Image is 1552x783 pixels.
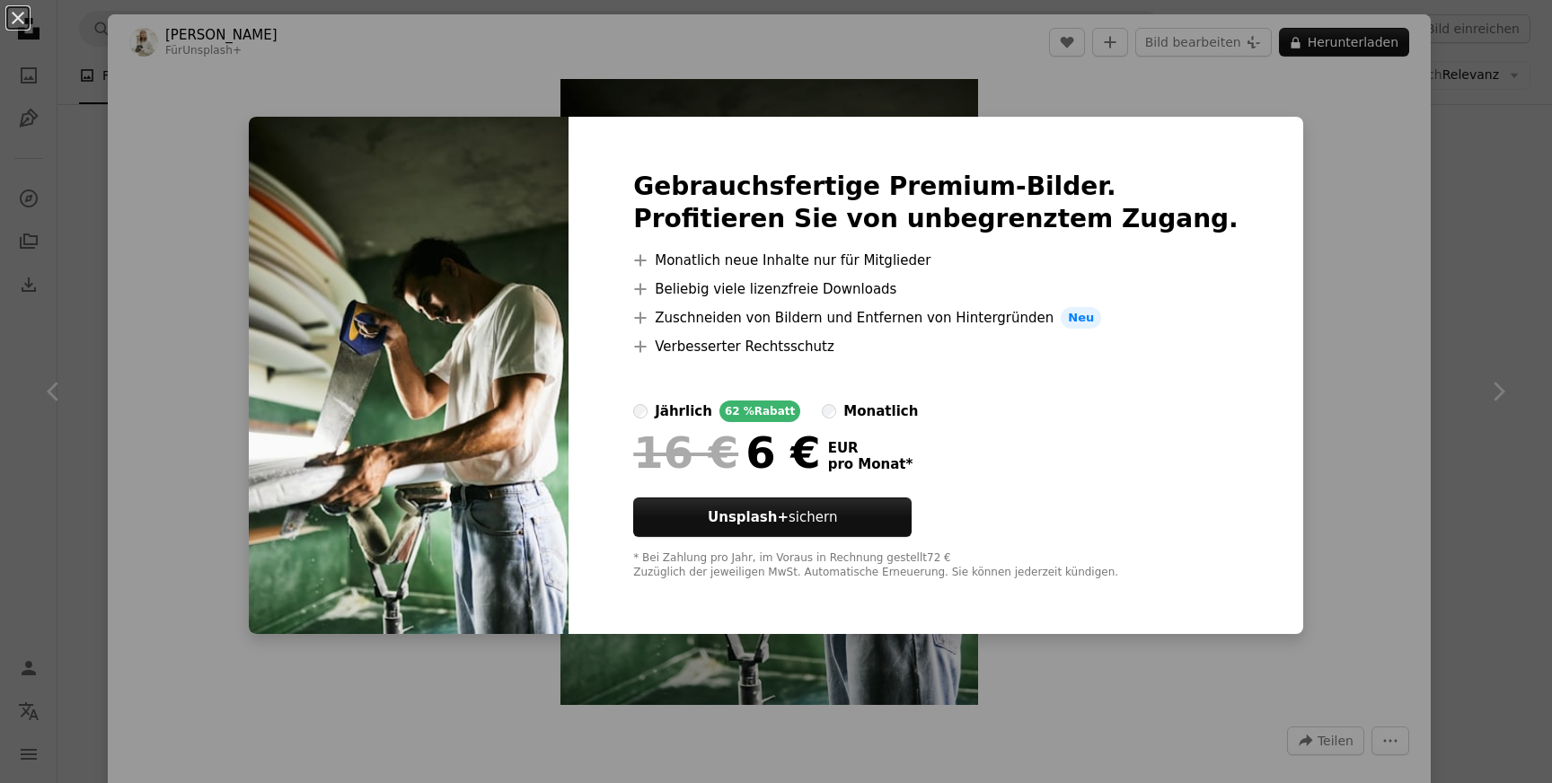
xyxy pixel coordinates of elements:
[633,497,912,537] button: Unsplash+sichern
[249,117,569,634] img: premium_photo-1745864346606-279e105fcd78
[655,400,712,422] div: jährlich
[633,404,648,418] input: jährlich62 %Rabatt
[633,336,1239,357] li: Verbesserter Rechtsschutz
[719,400,800,422] div: 62 % Rabatt
[828,440,913,456] span: EUR
[633,250,1239,271] li: Monatlich neue Inhalte nur für Mitglieder
[633,429,738,476] span: 16 €
[633,307,1239,329] li: Zuschneiden von Bildern und Entfernen von Hintergründen
[633,429,820,476] div: 6 €
[708,509,789,525] strong: Unsplash+
[828,456,913,472] span: pro Monat *
[1061,307,1101,329] span: Neu
[633,551,1239,580] div: * Bei Zahlung pro Jahr, im Voraus in Rechnung gestellt 72 € Zuzüglich der jeweiligen MwSt. Automa...
[822,404,836,418] input: monatlich
[633,171,1239,235] h2: Gebrauchsfertige Premium-Bilder. Profitieren Sie von unbegrenztem Zugang.
[843,400,918,422] div: monatlich
[633,278,1239,300] li: Beliebig viele lizenzfreie Downloads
